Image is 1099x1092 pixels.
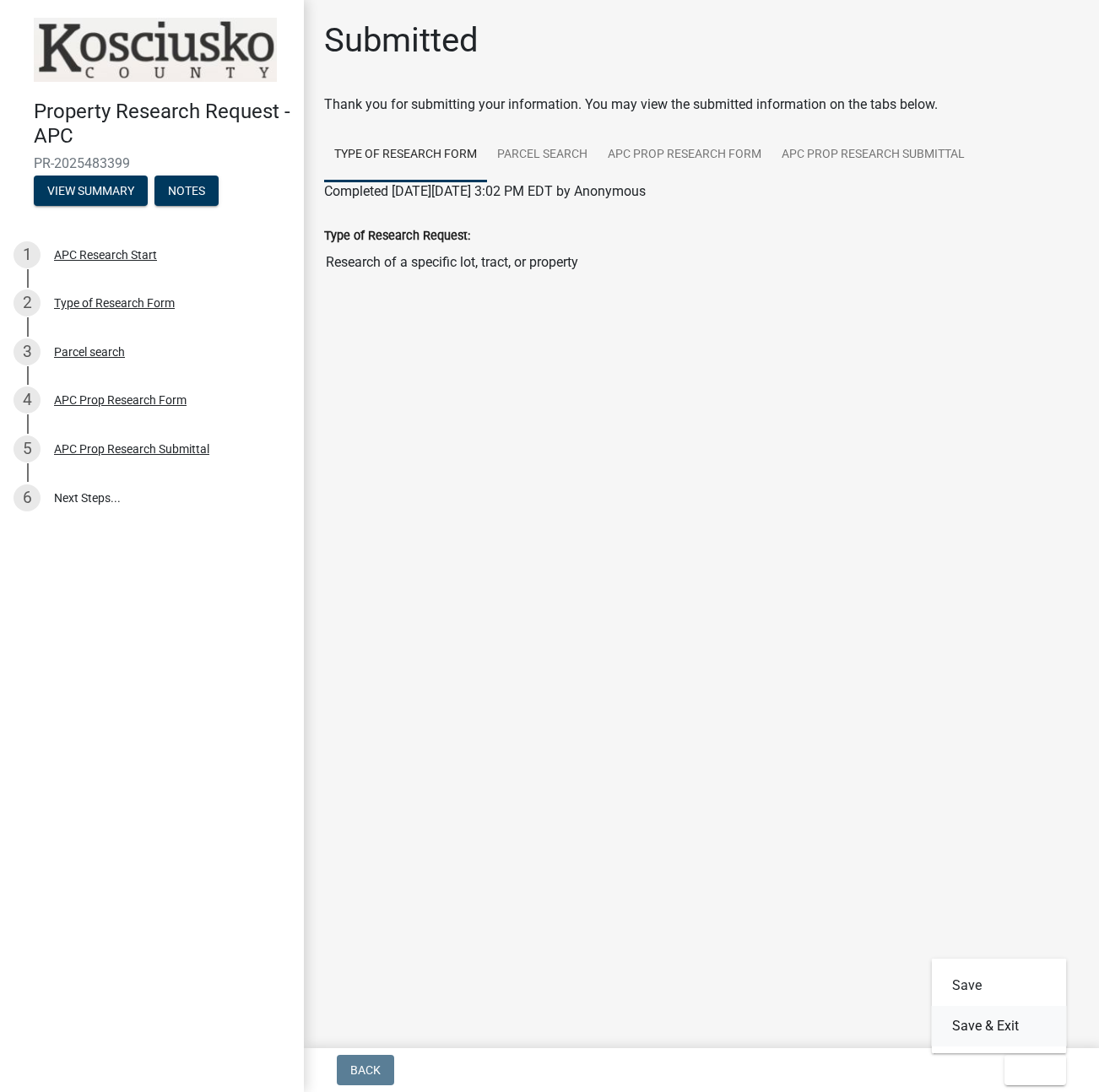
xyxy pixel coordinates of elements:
div: Thank you for submitting your information. You may view the submitted information on the tabs below. [324,95,1079,115]
div: 1 [14,241,41,268]
div: 4 [14,387,41,414]
wm-modal-confirm: Summary [34,185,148,198]
span: PR-2025483399 [34,155,270,171]
img: Kosciusko County, Indiana [34,18,277,82]
div: 3 [14,338,41,365]
button: View Summary [34,176,148,206]
div: APC Prop Research Form [54,394,187,406]
button: Back [337,1055,394,1085]
span: Exit [1018,1063,1042,1077]
div: Exit [932,959,1067,1053]
span: Completed [DATE][DATE] 3:02 PM EDT by Anonymous [324,183,646,199]
a: Type of Research Form [324,128,487,182]
button: Exit [1004,1055,1066,1085]
div: 2 [14,289,41,316]
button: Notes [154,176,219,206]
h4: Property Research Request - APC [34,100,290,149]
div: 6 [14,484,41,511]
div: APC Prop Research Submittal [54,443,209,455]
div: Type of Research Form [54,297,175,309]
a: Parcel search [487,128,598,182]
button: Save & Exit [932,1006,1067,1046]
a: APC Prop Research Submittal [771,128,975,182]
div: Parcel search [54,346,125,358]
wm-modal-confirm: Notes [154,185,219,198]
span: Back [350,1063,381,1077]
h1: Submitted [324,20,479,61]
div: 5 [14,435,41,462]
a: APC Prop Research Form [598,128,771,182]
button: Save [932,965,1067,1006]
label: Type of Research Request: [324,230,470,242]
div: APC Research Start [54,249,157,261]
